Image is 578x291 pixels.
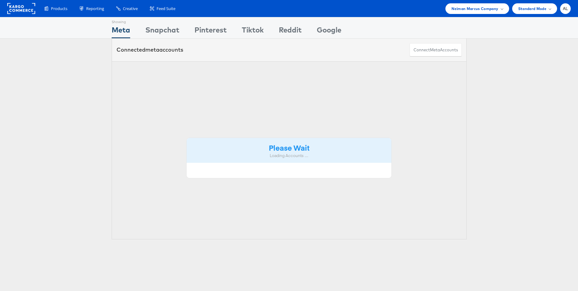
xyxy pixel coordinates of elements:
[112,17,130,25] div: Showing
[430,47,440,53] span: meta
[123,6,138,12] span: Creative
[317,25,341,38] div: Google
[145,25,179,38] div: Snapchat
[279,25,302,38] div: Reddit
[112,25,130,38] div: Meta
[242,25,264,38] div: Tiktok
[157,6,175,12] span: Feed Suite
[117,46,183,54] div: Connected accounts
[451,5,498,12] span: Neiman Marcus Company
[563,7,568,11] span: AL
[518,5,546,12] span: Standard Mode
[194,25,227,38] div: Pinterest
[269,142,309,152] strong: Please Wait
[86,6,104,12] span: Reporting
[191,153,387,159] div: Loading Accounts ....
[410,43,462,57] button: ConnectmetaAccounts
[51,6,67,12] span: Products
[145,46,159,53] span: meta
